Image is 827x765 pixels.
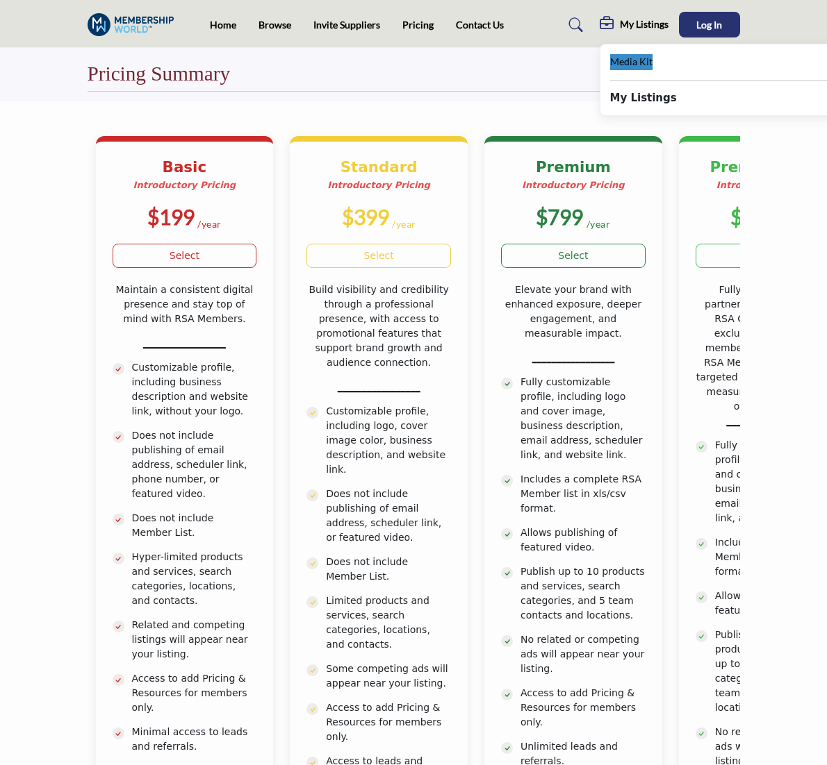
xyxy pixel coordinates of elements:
[521,526,646,555] p: Allows publishing of featured video.
[402,19,434,31] a: Pricing
[259,19,291,31] a: Browse
[327,180,430,190] strong: Introductory Pricing
[392,218,416,230] sub: /year
[521,375,646,462] p: Fully customizable profile, including logo and cover image, business description, email address, ...
[536,158,611,176] b: Premium
[113,244,257,268] a: Select
[132,671,257,715] p: Access to add Pricing & Resources for members only.
[536,204,583,229] b: $799
[726,415,809,426] u: _________________
[521,632,646,676] p: No related or competing ads will appear near your listing.
[501,283,646,341] p: Elevate your brand with enhanced exposure, deeper engagement, and measurable impact.
[620,18,669,31] h5: My Listings
[521,686,646,730] p: Access to add Pricing & Resources for members only.
[717,180,819,190] strong: Introductory Pricing
[501,244,646,268] a: Select
[610,90,677,106] b: My Listings
[610,54,653,70] a: Media Kit
[132,428,257,501] p: Does not include publishing of email address, scheduler link, phone number, or featured video.
[210,19,236,31] a: Home
[341,158,418,176] b: Standard
[587,218,611,230] sub: /year
[113,283,257,326] p: Maintain a consistent digital presence and stay top of mind with RSA Members.
[132,550,257,608] p: Hyper-limited products and services, search categories, locations, and contacts.
[532,352,614,363] u: _________________
[338,381,420,392] u: _________________
[326,487,451,545] p: Does not include publishing of email address, scheduler link, or featured video.
[600,17,669,33] div: My Listings
[326,555,451,584] p: Does not include Member List.
[521,564,646,623] p: Publish up to 10 products and services, search categories, and 5 team contacts and locations.
[132,360,257,419] p: Customizable profile, including business description and website link, without your logo.
[132,725,257,754] p: Minimal access to leads and referrals.
[313,19,380,31] a: Invite Suppliers
[306,244,451,268] a: Select
[132,618,257,662] p: Related and competing listings will appear near your listing.
[143,337,226,348] u: _________________
[610,56,653,67] span: Media Kit
[326,662,451,691] p: Some competing ads will appear near your listing.
[555,14,592,36] a: Search
[696,19,722,31] span: Log In
[730,204,778,229] b: $999
[326,404,451,477] p: Customizable profile, including logo, cover image color, business description, and website link.
[326,700,451,744] p: Access to add Pricing & Resources for members only.
[132,511,257,540] p: Does not include Member List.
[163,158,207,176] b: Basic
[197,218,222,230] sub: /year
[456,19,504,31] a: Contact Us
[88,62,231,86] h2: Pricing Summary
[133,180,236,190] strong: Introductory Pricing
[710,158,825,176] b: Premium Plus
[306,283,451,370] p: Build visibility and credibility through a professional presence, with access to promotional feat...
[522,180,625,190] strong: Introductory Pricing
[679,12,740,37] button: Log In
[326,594,451,652] p: Limited products and services, search categories, locations, and contacts.
[147,204,195,229] b: $199
[521,472,646,516] p: Includes a complete RSA Member list in xls/csv format.
[342,204,389,229] b: $399
[88,13,181,36] img: Site Logo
